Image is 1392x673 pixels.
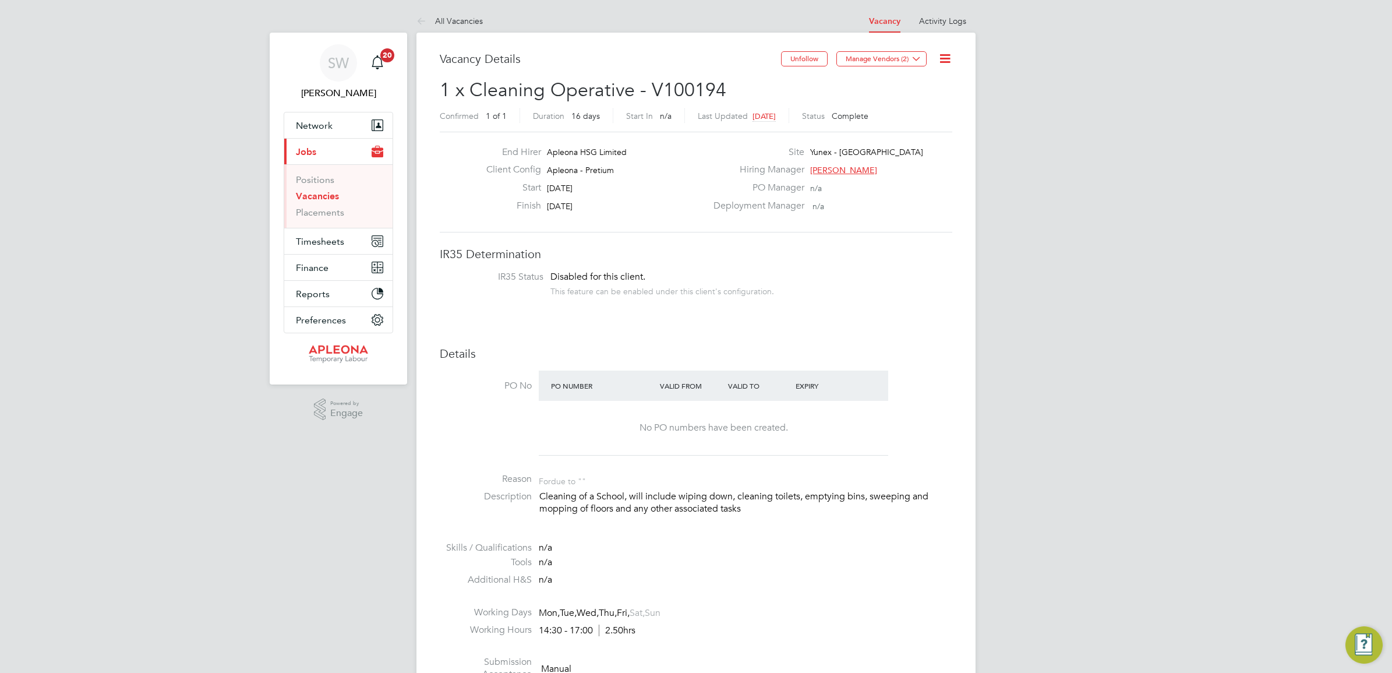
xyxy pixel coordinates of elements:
[810,147,923,157] span: Yunex - [GEOGRAPHIC_DATA]
[284,44,393,100] a: SW[PERSON_NAME]
[547,147,627,157] span: Apleona HSG Limited
[869,16,900,26] a: Vacancy
[296,315,346,326] span: Preferences
[440,473,532,485] label: Reason
[296,174,334,185] a: Positions
[781,51,828,66] button: Unfollow
[810,165,877,175] span: [PERSON_NAME]
[539,607,560,619] span: Mon,
[706,182,804,194] label: PO Manager
[706,164,804,176] label: Hiring Manager
[547,201,573,212] span: [DATE]
[284,86,393,100] span: Simon Ward
[284,228,393,254] button: Timesheets
[296,288,330,299] span: Reports
[802,111,825,121] label: Status
[296,191,339,202] a: Vacancies
[284,281,393,306] button: Reports
[440,624,532,636] label: Working Hours
[440,607,532,619] label: Working Days
[314,399,363,421] a: Powered byEngage
[657,375,725,396] div: Valid From
[440,246,952,262] h3: IR35 Determination
[416,16,483,26] a: All Vacancies
[330,399,363,408] span: Powered by
[533,111,564,121] label: Duration
[919,16,966,26] a: Activity Logs
[477,200,541,212] label: Finish
[284,139,393,164] button: Jobs
[630,607,645,619] span: Sat,
[698,111,748,121] label: Last Updated
[832,111,868,121] span: Complete
[793,375,861,396] div: Expiry
[599,625,635,636] span: 2.50hrs
[539,625,635,637] div: 14:30 - 17:00
[309,345,368,364] img: apleona-logo-retina.png
[328,55,349,71] span: SW
[284,307,393,333] button: Preferences
[660,111,672,121] span: n/a
[284,164,393,228] div: Jobs
[296,236,344,247] span: Timesheets
[550,283,774,297] div: This feature can be enabled under this client's configuration.
[577,607,599,619] span: Wed,
[706,146,804,158] label: Site
[752,111,776,121] span: [DATE]
[451,271,543,283] label: IR35 Status
[836,51,927,66] button: Manage Vendors (2)
[706,200,804,212] label: Deployment Manager
[477,164,541,176] label: Client Config
[539,574,552,586] span: n/a
[550,271,645,283] span: Disabled for this client.
[539,542,552,554] span: n/a
[440,574,532,586] label: Additional H&S
[626,111,653,121] label: Start In
[645,607,660,619] span: Sun
[440,556,532,569] label: Tools
[284,345,393,364] a: Go to home page
[539,473,586,487] div: For due to ""
[296,120,333,131] span: Network
[284,255,393,280] button: Finance
[599,607,617,619] span: Thu,
[440,491,532,503] label: Description
[617,607,630,619] span: Fri,
[330,408,363,418] span: Engage
[550,422,877,434] div: No PO numbers have been created.
[810,183,822,193] span: n/a
[380,48,394,62] span: 20
[440,380,532,392] label: PO No
[296,146,316,157] span: Jobs
[539,556,552,568] span: n/a
[547,165,614,175] span: Apleona - Pretium
[571,111,600,121] span: 16 days
[477,182,541,194] label: Start
[440,51,781,66] h3: Vacancy Details
[548,375,657,396] div: PO Number
[725,375,793,396] div: Valid To
[812,201,824,212] span: n/a
[440,79,726,101] span: 1 x Cleaning Operative - V100194
[440,346,952,361] h3: Details
[1345,626,1383,664] button: Engage Resource Center
[440,111,479,121] label: Confirmed
[486,111,507,121] span: 1 of 1
[477,146,541,158] label: End Hirer
[296,207,344,218] a: Placements
[560,607,577,619] span: Tue,
[547,183,573,193] span: [DATE]
[296,262,328,273] span: Finance
[366,44,389,82] a: 20
[284,112,393,138] button: Network
[539,491,952,515] p: Cleaning of a School, will include wiping down, cleaning toilets, emptying bins, sweeping and mop...
[270,33,407,385] nav: Main navigation
[440,542,532,554] label: Skills / Qualifications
